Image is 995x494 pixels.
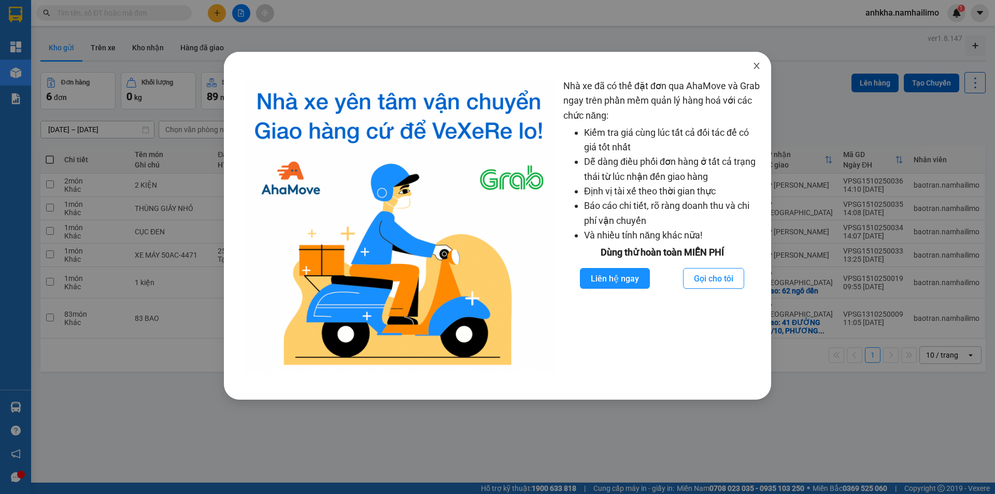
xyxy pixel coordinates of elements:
[584,184,761,199] li: Định vị tài xế theo thời gian thực
[584,228,761,243] li: Và nhiều tính năng khác nữa!
[243,79,555,374] img: logo
[683,268,744,289] button: Gọi cho tôi
[742,52,771,81] button: Close
[752,62,761,70] span: close
[584,154,761,184] li: Dễ dàng điều phối đơn hàng ở tất cả trạng thái từ lúc nhận đến giao hàng
[563,245,761,260] div: Dùng thử hoàn toàn MIỄN PHÍ
[591,272,639,285] span: Liên hệ ngay
[584,125,761,155] li: Kiểm tra giá cùng lúc tất cả đối tác để có giá tốt nhất
[580,268,650,289] button: Liên hệ ngay
[694,272,733,285] span: Gọi cho tôi
[584,199,761,228] li: Báo cáo chi tiết, rõ ràng doanh thu và chi phí vận chuyển
[563,79,761,374] div: Nhà xe đã có thể đặt đơn qua AhaMove và Grab ngay trên phần mềm quản lý hàng hoá với các chức năng:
